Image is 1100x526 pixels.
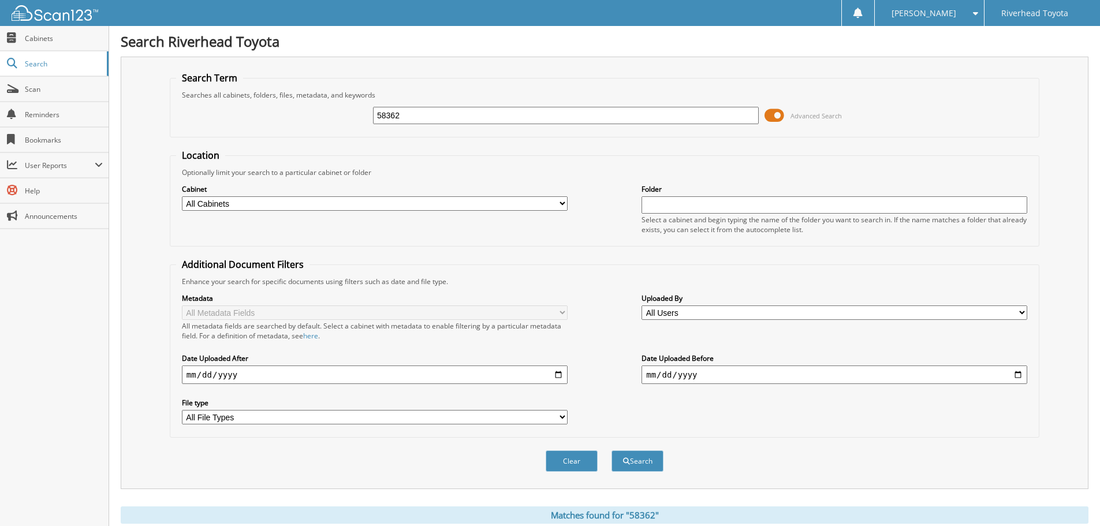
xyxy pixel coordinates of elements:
[176,90,1033,100] div: Searches all cabinets, folders, files, metadata, and keywords
[182,321,568,341] div: All metadata fields are searched by default. Select a cabinet with metadata to enable filtering b...
[176,277,1033,286] div: Enhance your search for specific documents using filters such as date and file type.
[790,111,842,120] span: Advanced Search
[25,186,103,196] span: Help
[25,59,101,69] span: Search
[182,293,568,303] label: Metadata
[182,365,568,384] input: start
[25,33,103,43] span: Cabinets
[121,506,1088,524] div: Matches found for "58362"
[182,398,568,408] label: File type
[642,184,1027,194] label: Folder
[176,258,310,271] legend: Additional Document Filters
[176,167,1033,177] div: Optionally limit your search to a particular cabinet or folder
[182,184,568,194] label: Cabinet
[611,450,663,472] button: Search
[892,10,956,17] span: [PERSON_NAME]
[25,110,103,120] span: Reminders
[25,161,95,170] span: User Reports
[642,365,1027,384] input: end
[25,135,103,145] span: Bookmarks
[176,72,243,84] legend: Search Term
[642,353,1027,363] label: Date Uploaded Before
[176,149,225,162] legend: Location
[1001,10,1068,17] span: Riverhead Toyota
[25,211,103,221] span: Announcements
[642,293,1027,303] label: Uploaded By
[25,84,103,94] span: Scan
[546,450,598,472] button: Clear
[121,32,1088,51] h1: Search Riverhead Toyota
[12,5,98,21] img: scan123-logo-white.svg
[642,215,1027,234] div: Select a cabinet and begin typing the name of the folder you want to search in. If the name match...
[182,353,568,363] label: Date Uploaded After
[303,331,318,341] a: here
